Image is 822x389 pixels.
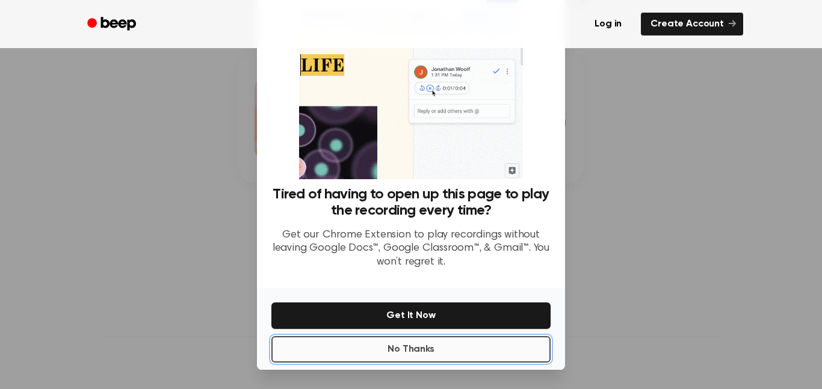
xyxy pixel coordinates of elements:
[271,228,551,269] p: Get our Chrome Extension to play recordings without leaving Google Docs™, Google Classroom™, & Gm...
[271,336,551,363] button: No Thanks
[641,13,743,35] a: Create Account
[583,10,634,38] a: Log in
[271,186,551,219] h3: Tired of having to open up this page to play the recording every time?
[79,13,147,36] a: Beep
[271,302,551,329] button: Get It Now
